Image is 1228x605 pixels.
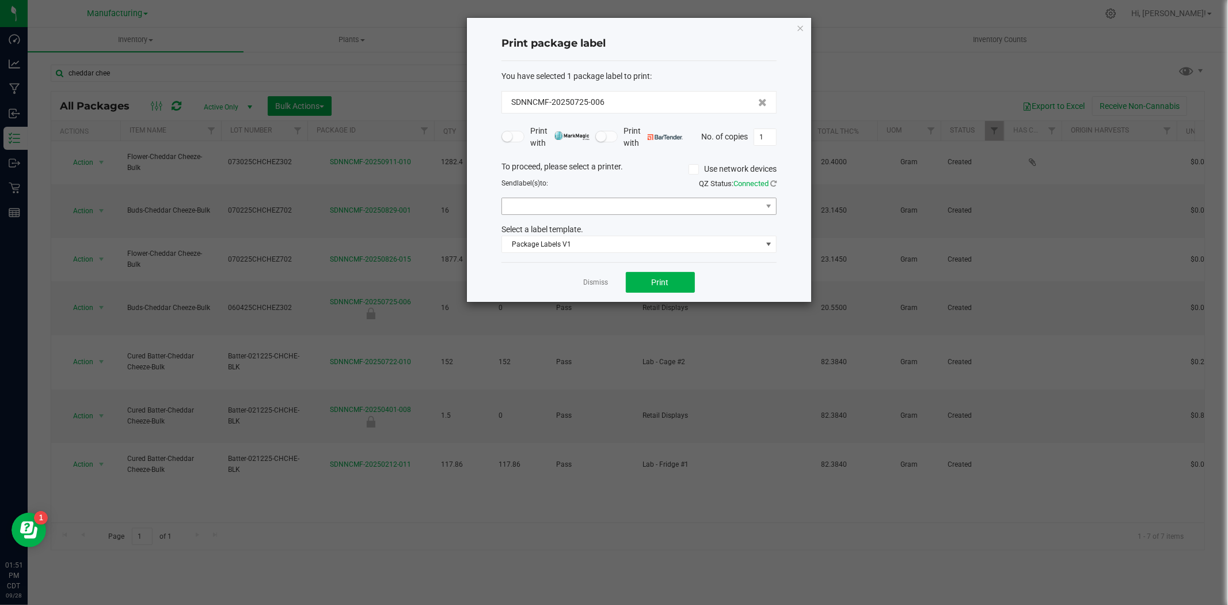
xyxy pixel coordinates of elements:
[652,278,669,287] span: Print
[502,236,762,252] span: Package Labels V1
[501,71,650,81] span: You have selected 1 package label to print
[517,179,540,187] span: label(s)
[493,161,785,178] div: To proceed, please select a printer.
[12,513,46,547] iframe: Resource center
[699,179,777,188] span: QZ Status:
[501,179,548,187] span: Send to:
[584,278,609,288] a: Dismiss
[701,131,748,141] span: No. of copies
[733,179,769,188] span: Connected
[530,125,590,149] span: Print with
[501,70,777,82] div: :
[501,36,777,51] h4: Print package label
[554,131,590,140] img: mark_magic_cybra.png
[493,224,785,236] div: Select a label template.
[689,163,777,175] label: Use network devices
[626,272,695,293] button: Print
[511,96,605,108] span: SDNNCMF-20250725-006
[648,134,683,140] img: bartender.png
[34,511,48,525] iframe: Resource center unread badge
[623,125,683,149] span: Print with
